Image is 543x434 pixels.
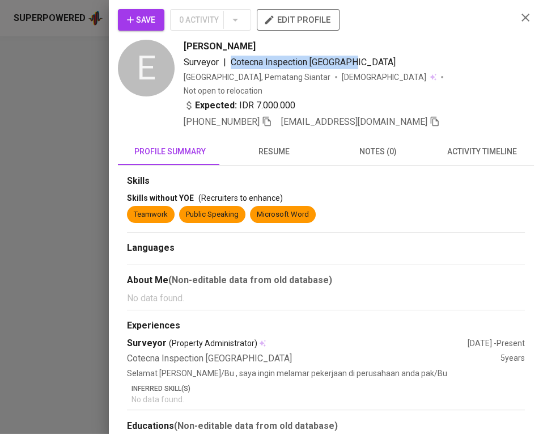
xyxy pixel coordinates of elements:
[134,209,168,220] div: Teamwork
[127,368,525,379] p: Selamat [PERSON_NAME]/Bu , saya ingin melamar pekerjaan di perusahaan anda pak/Bu
[174,420,338,431] b: (Non-editable data from old database)
[127,242,525,255] div: Languages
[333,145,423,159] span: notes (0)
[127,337,468,350] div: Surveyor
[500,352,525,365] div: 5 years
[468,338,525,349] div: [DATE] - Present
[257,9,340,31] button: edit profile
[127,292,525,305] p: No data found.
[266,12,330,27] span: edit profile
[168,275,332,285] b: (Non-editable data from old database)
[184,85,262,96] p: Not open to relocation
[127,175,525,188] div: Skills
[118,9,164,31] button: Save
[223,56,226,69] span: |
[198,193,283,203] span: (Recruiters to enhance)
[184,99,295,112] div: IDR 7.000.000
[127,419,525,433] div: Educations
[229,145,320,159] span: resume
[127,193,194,203] span: Skills without YOE
[127,319,525,332] div: Experiences
[342,71,428,83] span: [DEMOGRAPHIC_DATA]
[195,99,237,112] b: Expected:
[125,145,215,159] span: profile summary
[437,145,528,159] span: activity timeline
[257,209,309,220] div: Microsoft Word
[257,15,340,24] a: edit profile
[184,40,256,53] span: [PERSON_NAME]
[127,352,500,365] div: Cotecna Inspection [GEOGRAPHIC_DATA]
[169,338,257,349] span: (Property Administrator)
[131,394,525,405] p: No data found.
[127,273,525,287] div: About Me
[186,209,239,220] div: Public Speaking
[184,57,219,68] span: Surveyor
[184,71,330,83] div: [GEOGRAPHIC_DATA], Pematang Siantar
[118,40,175,96] div: E
[281,116,427,127] span: [EMAIL_ADDRESS][DOMAIN_NAME]
[127,13,155,27] span: Save
[131,384,525,394] p: Inferred Skill(s)
[184,116,260,127] span: [PHONE_NUMBER]
[231,57,396,68] span: Cotecna Inspection [GEOGRAPHIC_DATA]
